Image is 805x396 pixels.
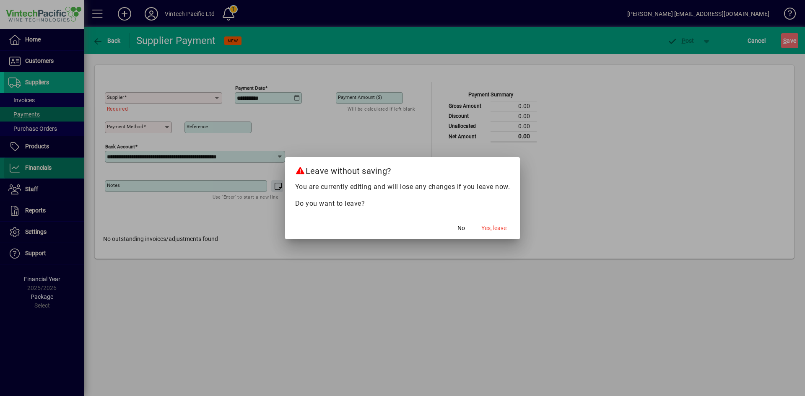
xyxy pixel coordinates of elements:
[481,224,506,233] span: Yes, leave
[457,224,465,233] span: No
[295,182,510,192] p: You are currently editing and will lose any changes if you leave now.
[285,157,520,181] h2: Leave without saving?
[295,199,510,209] p: Do you want to leave?
[478,221,510,236] button: Yes, leave
[448,221,475,236] button: No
